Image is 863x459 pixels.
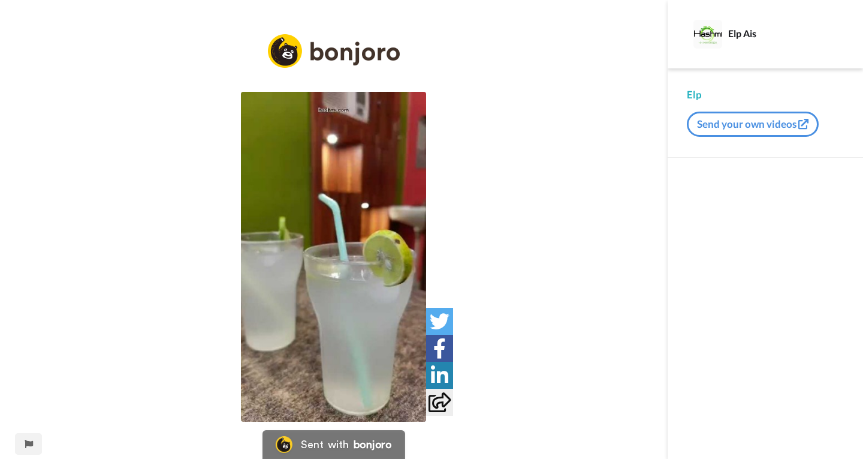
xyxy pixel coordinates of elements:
[693,20,722,49] img: Profile Image
[301,439,349,450] div: Sent with
[687,112,819,137] button: Send your own videos
[276,436,292,453] img: Bonjoro Logo
[268,34,400,68] img: logo_full.png
[354,439,392,450] div: bonjoro
[262,430,405,459] a: Bonjoro LogoSent withbonjoro
[687,88,844,102] div: Elp
[241,92,426,422] img: 4ff69512-dbc3-4d9f-b25c-37b1c333a9e6_thumbnail_source_1709883012.jpg
[728,28,843,39] div: Elp Ais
